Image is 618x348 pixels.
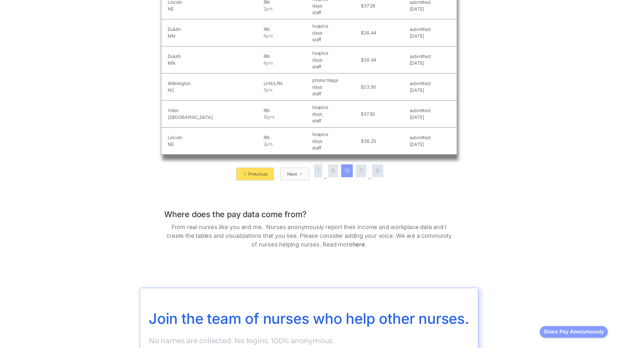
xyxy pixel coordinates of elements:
[368,174,370,180] div: ...
[328,164,338,177] a: 9
[168,80,262,87] h5: Wilmington
[312,90,359,97] h5: staff
[410,134,432,141] h5: submitted:
[149,335,469,346] p: No names are collected. No logins. 100% anonymous.
[364,56,376,63] h5: 38.44
[361,111,364,117] h5: $
[168,114,262,121] h5: [GEOGRAPHIC_DATA]
[264,53,311,60] h5: RN
[364,29,376,36] h5: 38.44
[312,23,359,29] h5: hospice
[264,33,267,39] h5: 6
[312,117,359,124] h5: staff
[361,138,364,144] h5: $
[312,77,359,83] h5: phone triage
[149,310,469,327] span: Join the team of nurses who help other nurses.
[312,131,359,138] h5: hospice
[266,60,273,66] h5: yrs
[264,87,266,93] h5: 3
[312,9,359,16] h5: staff
[410,26,432,33] h5: submitted:
[364,111,375,117] h5: 37.50
[312,83,359,90] h5: days
[287,171,297,177] div: Next
[540,326,608,338] button: Share Pay Anonymously
[361,83,364,90] h5: $
[361,56,364,63] h5: $
[410,53,432,66] a: submitted:[DATE]
[410,80,432,87] h5: submitted:
[264,141,266,148] h5: 2
[341,164,353,177] a: 10
[356,164,366,177] a: 11
[364,83,376,90] h5: 23.50
[168,5,262,12] h5: NE
[312,29,359,36] h5: days
[364,2,375,9] h5: 37.26
[312,138,359,144] h5: days
[312,50,359,56] h5: hospice
[266,33,273,39] h5: yrs
[236,168,274,180] a: Previous Page
[168,53,262,60] h5: Duluth
[312,2,359,9] h5: days
[168,87,262,93] h5: NC
[268,114,274,121] h5: yrs
[314,164,323,177] a: 1
[266,141,272,148] h5: yrs
[410,107,432,121] a: submitted:[DATE]
[410,134,432,148] a: submitted:[DATE]
[410,87,432,93] h5: [DATE]
[410,26,432,39] a: submitted:[DATE]
[312,36,359,43] h5: staff
[264,80,311,87] h5: LVN/LPN
[168,60,262,66] h5: MN
[248,171,267,177] div: Previous
[266,5,272,12] h5: yrs
[361,2,364,9] h5: $
[168,33,262,39] h5: MN
[410,80,432,93] a: submitted:[DATE]
[264,60,267,66] h5: 6
[161,161,457,180] div: List
[264,134,311,141] h5: RN
[364,138,376,144] h5: 36.25
[164,223,454,249] p: From real nurses like you and me. Nurses anonymously report their income and workplace data and I...
[410,141,432,148] h5: [DATE]
[372,164,383,177] a: 31
[324,174,326,180] div: ...
[264,5,266,12] h5: 2
[410,33,432,39] h5: [DATE]
[164,203,454,219] h1: Where does the pay data come from?
[312,104,359,111] h5: hospice
[410,60,432,66] h5: [DATE]
[410,53,432,60] h5: submitted:
[312,63,359,70] h5: staff
[352,241,365,248] a: here
[168,134,262,141] h5: Lincoln
[312,111,359,117] h5: days
[264,107,311,114] h5: RN
[280,168,309,180] a: Next Page
[410,5,432,12] h5: [DATE]
[168,26,262,33] h5: Duluth
[264,114,268,121] h5: 10
[168,141,262,148] h5: NE
[361,29,364,36] h5: $
[312,144,359,151] h5: staff
[266,87,272,93] h5: yrs
[312,56,359,63] h5: days
[410,114,432,121] h5: [DATE]
[410,107,432,114] h5: submitted:
[168,107,262,114] h5: Vidor
[264,26,311,33] h5: RN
